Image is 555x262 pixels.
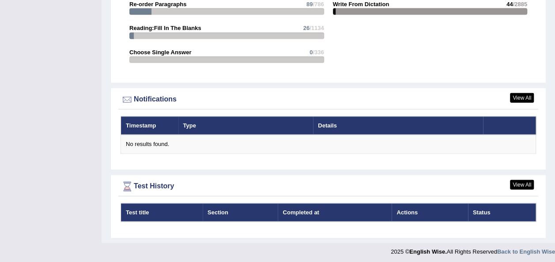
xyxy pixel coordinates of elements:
span: 44 [506,1,513,7]
strong: Re-order Paragraphs [129,1,186,7]
a: View All [510,180,534,190]
th: Type [178,116,313,135]
th: Test title [121,203,203,222]
div: Notifications [121,93,536,106]
th: Details [313,116,483,135]
a: View All [510,93,534,103]
strong: Write From Dictation [333,1,389,7]
div: No results found. [126,140,531,149]
span: /336 [313,49,324,56]
strong: Choose Single Answer [129,49,191,56]
th: Section [203,203,278,222]
span: /786 [313,1,324,7]
span: 0 [310,49,313,56]
strong: Reading:Fill In The Blanks [129,25,201,31]
span: /2885 [513,1,527,7]
th: Actions [392,203,468,222]
strong: English Wise. [409,248,446,255]
span: 26 [303,25,309,31]
th: Timestamp [121,116,178,135]
th: Completed at [278,203,392,222]
span: 89 [306,1,313,7]
div: Test History [121,180,536,193]
th: Status [468,203,536,222]
a: Back to English Wise [497,248,555,255]
span: /1134 [310,25,324,31]
div: 2025 © All Rights Reserved [391,243,555,256]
